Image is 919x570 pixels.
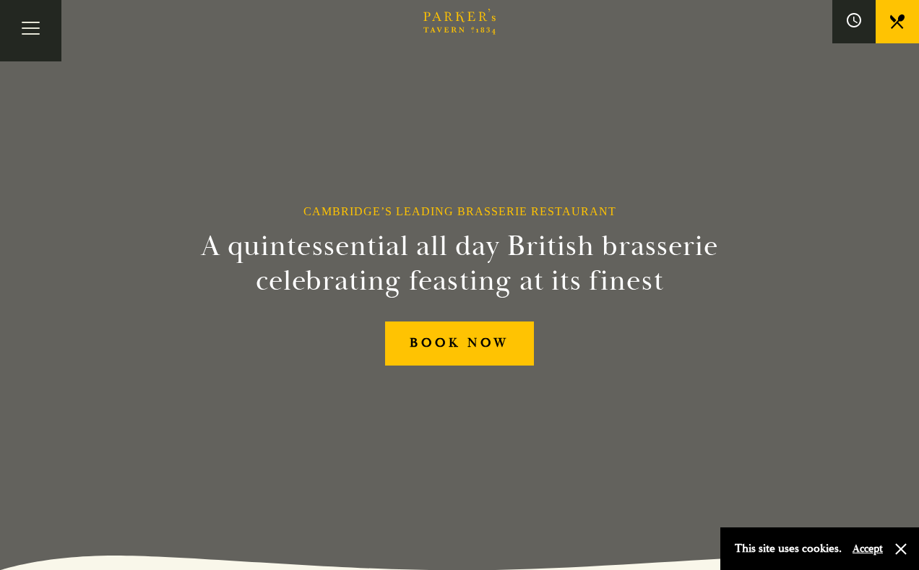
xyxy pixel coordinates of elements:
[303,204,616,218] h1: Cambridge’s Leading Brasserie Restaurant
[130,229,789,298] h2: A quintessential all day British brasserie celebrating feasting at its finest
[853,542,883,556] button: Accept
[385,321,534,366] a: BOOK NOW
[894,542,908,556] button: Close and accept
[735,538,842,559] p: This site uses cookies.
